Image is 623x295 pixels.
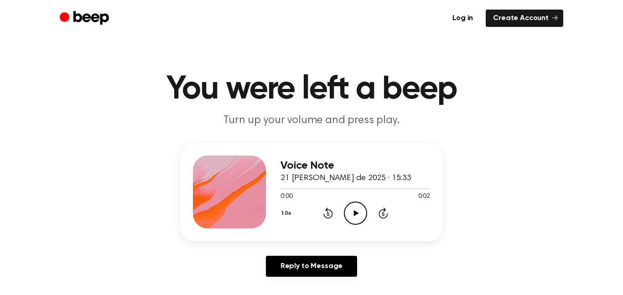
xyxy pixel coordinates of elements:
[60,10,111,27] a: Beep
[280,192,292,202] span: 0:00
[486,10,563,27] a: Create Account
[445,10,480,27] a: Log in
[280,160,430,172] h3: Voice Note
[280,206,295,221] button: 1.0x
[136,113,487,128] p: Turn up your volume and press play.
[280,174,411,182] span: 21 [PERSON_NAME] de 2025 · 15:33
[266,256,357,277] a: Reply to Message
[78,73,545,106] h1: You were left a beep
[418,192,430,202] span: 0:02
